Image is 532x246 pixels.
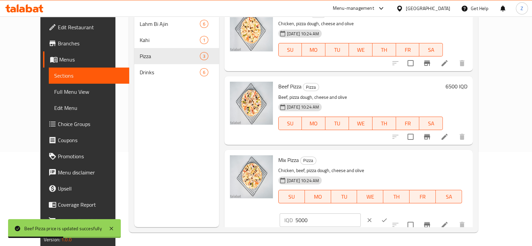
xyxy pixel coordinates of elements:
[333,4,374,12] div: Menu-management
[438,192,459,202] span: SA
[200,53,208,59] span: 3
[352,119,370,128] span: WE
[278,155,299,165] span: Mix Pizza
[140,20,200,28] div: Lahm Bi Ajin
[328,45,346,55] span: TU
[422,119,440,128] span: SA
[200,69,208,76] span: 6
[200,37,208,43] span: 1
[403,218,418,232] span: Select to update
[134,13,219,83] nav: Menu sections
[440,133,449,141] a: Edit menu item
[200,36,208,44] div: items
[446,82,467,91] h6: 6500 IQD
[281,119,299,128] span: SU
[58,120,124,128] span: Choice Groups
[300,157,316,164] span: Pizza
[200,21,208,27] span: 6
[54,104,124,112] span: Edit Menu
[349,117,373,130] button: WE
[278,93,443,101] p: Beef, pizza dough, cheese and olive
[284,104,322,110] span: [DATE] 10:24 AM
[43,148,129,164] a: Promotions
[43,35,129,51] a: Branches
[58,168,124,176] span: Menu disclaimer
[140,36,200,44] span: Kahi
[134,48,219,64] div: Pizza3
[440,221,449,229] a: Edit menu item
[134,64,219,80] div: Drinks6
[303,83,319,91] span: Pizza
[200,20,208,28] div: items
[419,55,435,71] button: Branch-specific-item
[454,129,470,145] button: delete
[308,192,328,202] span: MO
[284,216,293,224] p: IQD
[58,39,124,47] span: Branches
[134,16,219,32] div: Lahm Bi Ajin6
[412,192,433,202] span: FR
[281,45,299,55] span: SU
[419,43,443,56] button: SA
[140,68,200,76] span: Drinks
[349,43,373,56] button: WE
[406,5,450,12] div: [GEOGRAPHIC_DATA]
[58,184,124,193] span: Upsell
[134,32,219,48] div: Kahi1
[328,119,346,128] span: TU
[334,192,355,202] span: TU
[360,192,381,202] span: WE
[140,52,200,60] div: Pizza
[230,8,273,51] img: Chicken Pizza
[454,217,470,233] button: delete
[403,130,418,144] span: Select to update
[300,157,316,165] div: Pizza
[43,213,129,229] a: Grocery Checklist
[278,81,302,91] span: Beef Pizza
[278,117,302,130] button: SU
[49,100,129,116] a: Edit Menu
[373,117,396,130] button: TH
[278,43,302,56] button: SU
[58,136,124,144] span: Coupons
[43,19,129,35] a: Edit Restaurant
[302,117,325,130] button: MO
[43,116,129,132] a: Choice Groups
[454,55,470,71] button: delete
[43,51,129,68] a: Menus
[436,190,462,203] button: SA
[396,43,420,56] button: FR
[399,45,417,55] span: FR
[419,129,435,145] button: Branch-specific-item
[362,213,377,228] button: clear
[377,213,392,228] button: ok
[24,225,102,232] div: Beef Pizza price is updated succesfully
[43,197,129,213] a: Coverage Report
[278,19,443,28] p: Chicken, pizza dough, cheese and olive
[43,180,129,197] a: Upsell
[305,190,331,203] button: MO
[61,235,72,244] span: 1.0.0
[399,119,417,128] span: FR
[58,217,124,225] span: Grocery Checklist
[422,45,440,55] span: SA
[403,56,418,70] span: Select to update
[325,117,349,130] button: TU
[419,117,443,130] button: SA
[352,45,370,55] span: WE
[302,43,325,56] button: MO
[375,119,393,128] span: TH
[305,119,323,128] span: MO
[410,190,436,203] button: FR
[49,84,129,100] a: Full Menu View
[230,82,273,125] img: Beef Pizza
[44,235,60,244] span: Version:
[303,83,319,91] div: Pizza
[278,166,462,175] p: Chicken, beef, pizza dough, cheese and olive
[331,190,357,203] button: TU
[396,117,420,130] button: FR
[281,192,302,202] span: SU
[284,177,322,184] span: [DATE] 10:24 AM
[200,52,208,60] div: items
